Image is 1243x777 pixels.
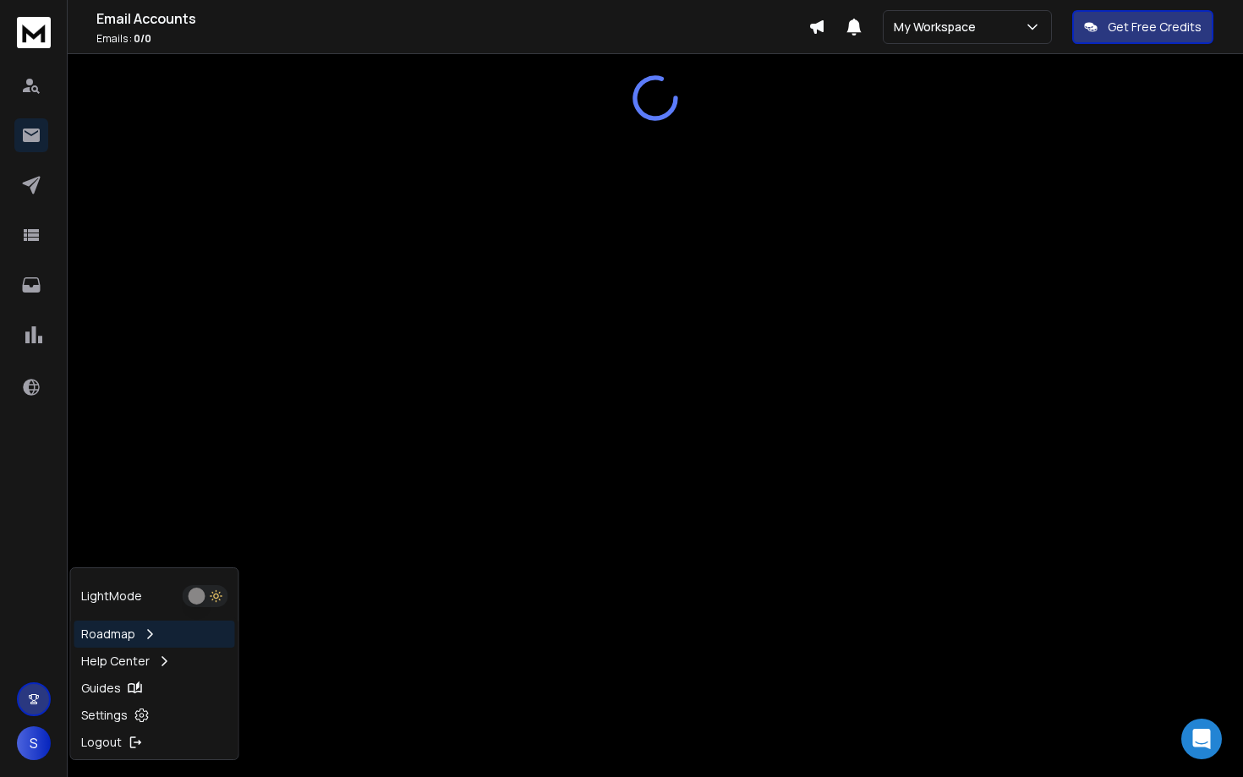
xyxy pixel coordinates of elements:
div: Open Intercom Messenger [1181,719,1222,759]
p: Light Mode [81,588,142,605]
p: Logout [81,734,122,751]
p: Emails : [96,32,808,46]
button: Get Free Credits [1072,10,1213,44]
img: logo [17,17,51,48]
p: Guides [81,680,121,697]
span: 0 / 0 [134,31,151,46]
p: My Workspace [894,19,983,36]
p: Help Center [81,653,150,670]
button: S [17,726,51,760]
a: Help Center [74,648,235,675]
p: Get Free Credits [1108,19,1202,36]
h1: Email Accounts [96,8,808,29]
a: Guides [74,675,235,702]
a: Settings [74,702,235,729]
p: Settings [81,707,128,724]
p: Roadmap [81,626,135,643]
a: Roadmap [74,621,235,648]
